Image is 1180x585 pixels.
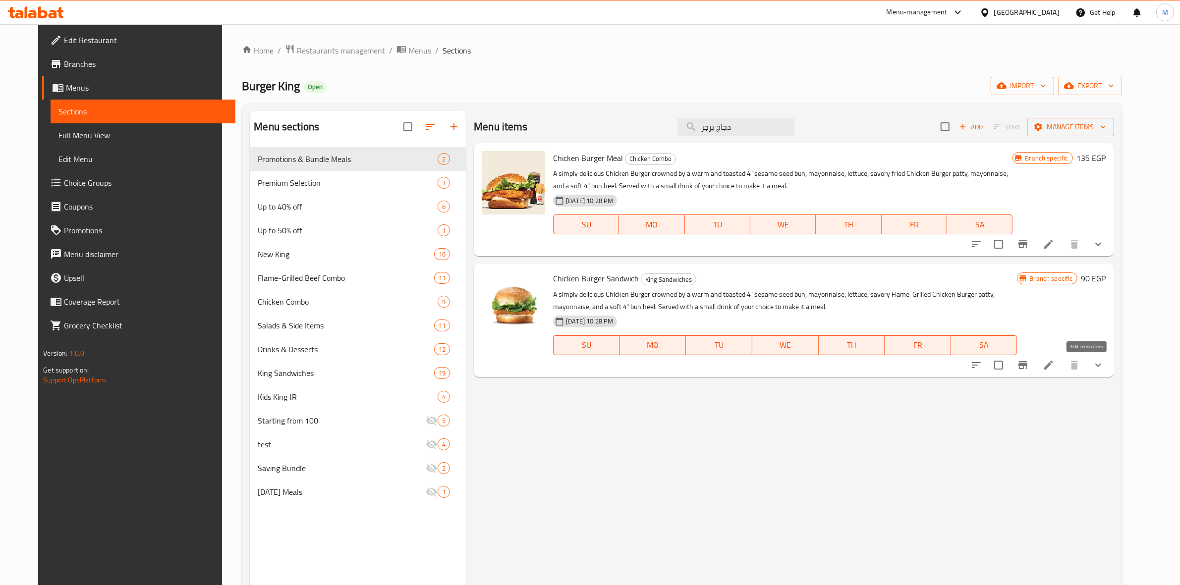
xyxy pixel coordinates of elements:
[258,248,434,260] span: New King
[553,151,623,165] span: Chicken Burger Meal
[435,45,439,56] li: /
[258,272,434,284] span: Flame-Grilled Beef Combo
[250,195,466,218] div: Up to 40% off6
[1086,232,1110,256] button: show more
[43,347,67,360] span: Version:
[242,75,300,97] span: Burger King
[434,367,450,379] div: items
[438,177,450,189] div: items
[438,224,450,236] div: items
[482,151,545,214] img: Chicken Burger Meal
[955,119,987,135] button: Add
[64,34,227,46] span: Edit Restaurant
[677,118,794,136] input: search
[258,343,434,355] span: Drinks & Desserts
[43,373,106,386] a: Support.OpsPlatform
[258,486,426,498] span: [DATE] Meals
[886,217,943,232] span: FR
[558,338,616,352] span: SU
[58,129,227,141] span: Full Menu View
[438,296,450,308] div: items
[258,153,438,165] div: Promotions & Bundle Meals
[752,335,819,355] button: WE
[438,440,450,449] span: 4
[438,486,450,498] div: items
[887,6,948,18] div: Menu-management
[482,271,545,335] img: Chicken Burger Sandwich
[69,347,85,360] span: 1.0.0
[1063,232,1086,256] button: delete
[258,177,438,189] div: Premium Selection
[1035,121,1106,133] span: Manage items
[988,234,1009,255] span: Select to update
[991,77,1054,95] button: import
[816,214,881,234] button: TH
[999,80,1046,92] span: import
[820,217,877,232] span: TH
[258,438,426,450] span: test
[258,224,438,236] span: Up to 50% off
[64,319,227,331] span: Grocery Checklist
[64,58,227,70] span: Branches
[250,147,466,171] div: Promotions & Bundle Meals2
[1043,238,1055,250] a: Edit menu item
[250,337,466,361] div: Drinks & Desserts12
[1021,154,1072,163] span: Branch specific
[250,456,466,480] div: Saving Bundle2
[1066,80,1114,92] span: export
[1011,353,1035,377] button: Branch-specific-item
[553,271,639,286] span: Chicken Burger Sandwich
[435,369,450,378] span: 19
[389,45,393,56] li: /
[558,217,615,232] span: SU
[51,123,235,147] a: Full Menu View
[438,226,450,235] span: 1
[935,116,955,137] span: Select section
[438,392,450,402] span: 4
[1086,353,1110,377] button: show more
[64,177,227,189] span: Choice Groups
[1058,77,1122,95] button: export
[42,171,235,195] a: Choice Groups
[250,143,466,508] nav: Menu sections
[553,288,1017,313] p: A simply delicious Chicken Burger crowned by a warm and toasted 4" sesame seed bun, mayonnaise, l...
[258,391,438,403] span: Kids King JR
[278,45,281,56] li: /
[438,415,450,426] div: items
[434,248,450,260] div: items
[1025,274,1076,283] span: Branch specific
[438,155,450,164] span: 2
[1092,238,1104,250] svg: Show Choices
[435,345,450,354] span: 12
[689,217,746,232] span: TU
[434,272,450,284] div: items
[438,153,450,165] div: items
[254,119,319,134] h2: Menu sections
[434,343,450,355] div: items
[258,201,438,213] span: Up to 40% off
[426,486,438,498] svg: Inactive section
[964,353,988,377] button: sort-choices
[258,319,434,331] span: Salads & Side Items
[250,361,466,385] div: King Sandwiches19
[285,44,385,57] a: Restaurants management
[625,153,676,165] div: Chicken Combo
[250,385,466,409] div: Kids King JR4
[426,415,438,426] svg: Inactive section
[885,335,951,355] button: FR
[686,335,752,355] button: TU
[250,314,466,337] div: Salads & Side Items11
[42,266,235,290] a: Upsell
[64,201,227,213] span: Coupons
[438,297,450,307] span: 9
[42,28,235,52] a: Edit Restaurant
[756,338,815,352] span: WE
[438,464,450,473] span: 2
[1081,271,1106,285] h6: 90 EGP
[397,116,418,137] span: Select all sections
[625,153,675,164] span: Chicken Combo
[435,250,450,259] span: 16
[258,415,426,426] div: Starting from 100
[1092,359,1104,371] svg: Show Choices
